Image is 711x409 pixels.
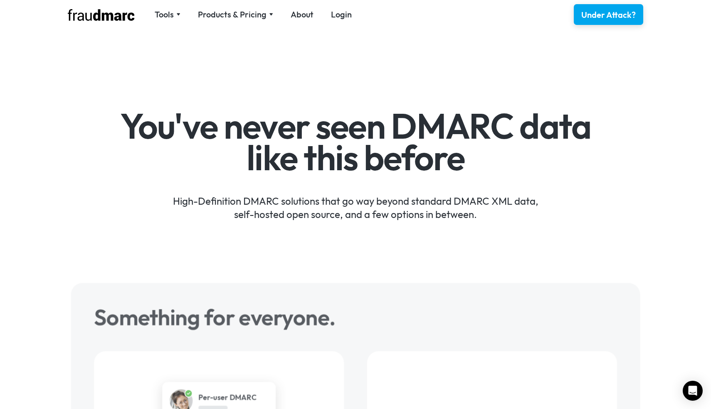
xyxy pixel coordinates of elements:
h1: You've never seen DMARC data like this before [114,110,597,173]
a: Under Attack? [574,4,643,25]
div: High-Definition DMARC solutions that go way beyond standard DMARC XML data, self-hosted open sour... [114,182,597,221]
a: About [291,9,314,20]
div: Per-user DMARC [198,392,256,403]
h3: Something for everyone. [94,306,617,328]
div: Products & Pricing [198,9,267,20]
a: Login [331,9,352,20]
div: Open Intercom Messenger [683,381,703,401]
div: Tools [155,9,174,20]
div: Under Attack? [581,9,636,21]
div: Tools [155,9,180,20]
div: Products & Pricing [198,9,273,20]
